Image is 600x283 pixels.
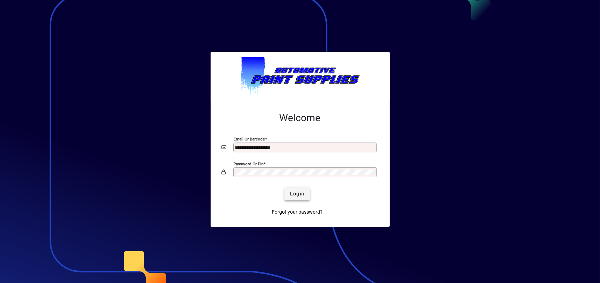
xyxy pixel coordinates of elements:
[269,206,325,219] a: Forgot your password?
[222,112,379,124] h2: Welcome
[284,188,310,200] button: Login
[234,136,265,141] mat-label: Email or Barcode
[272,208,323,216] span: Forgot your password?
[290,190,304,198] span: Login
[234,161,264,166] mat-label: Password or Pin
